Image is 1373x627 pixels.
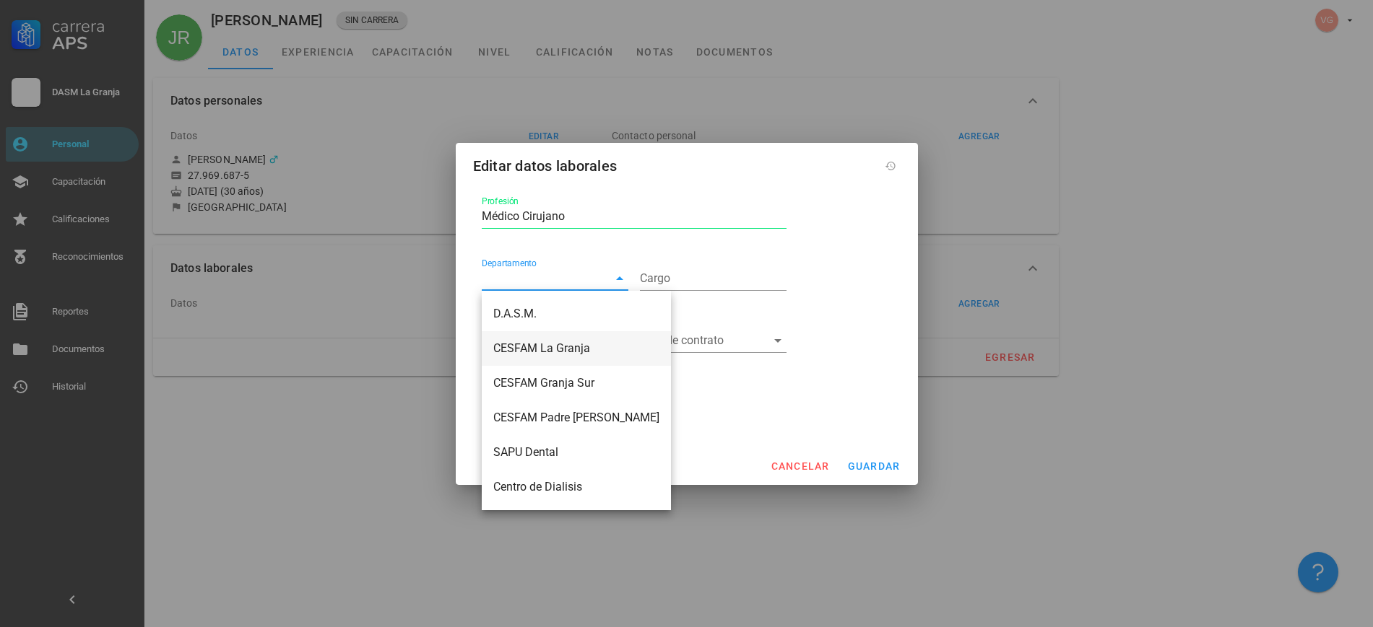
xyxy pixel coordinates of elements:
div: Tipo de contrato [640,329,787,352]
div: CESFAM Granja Sur [493,376,659,390]
div: CESFAM La Granja [493,341,659,355]
button: cancelar [764,453,835,479]
label: Departamento [482,258,537,269]
div: SAPU Dental [493,445,659,459]
div: Editar datos laborales [473,154,618,177]
button: guardar [841,453,906,479]
span: cancelar [770,460,829,472]
div: Centro de Dialisis [493,480,659,494]
span: guardar [847,460,901,472]
label: Profesión [482,196,519,207]
div: D.A.S.M. [493,307,659,320]
div: CESFAM Padre [PERSON_NAME] [493,411,659,424]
